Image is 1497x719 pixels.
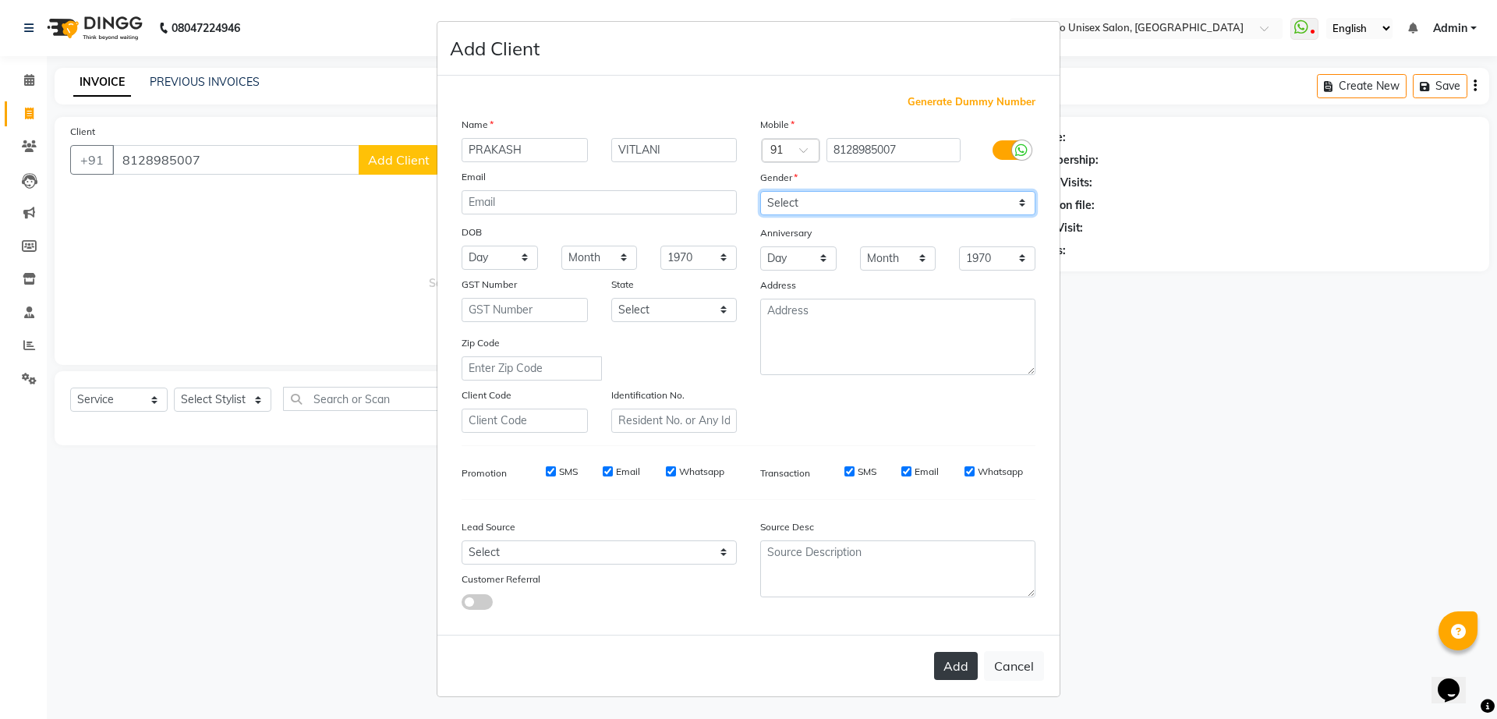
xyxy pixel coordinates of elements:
input: Client Code [462,409,588,433]
label: Identification No. [611,388,685,402]
iframe: chat widget [1432,657,1481,703]
input: Last Name [611,138,738,162]
label: Transaction [760,466,810,480]
label: DOB [462,225,482,239]
button: Cancel [984,651,1044,681]
label: Lead Source [462,520,515,534]
button: Add [934,652,978,680]
input: Resident No. or Any Id [611,409,738,433]
span: Generate Dummy Number [908,94,1035,110]
label: GST Number [462,278,517,292]
input: First Name [462,138,588,162]
label: Zip Code [462,336,500,350]
label: SMS [858,465,876,479]
label: Promotion [462,466,507,480]
input: Email [462,190,737,214]
label: Email [462,170,486,184]
label: SMS [559,465,578,479]
label: Email [616,465,640,479]
input: GST Number [462,298,588,322]
label: Whatsapp [978,465,1023,479]
input: Enter Zip Code [462,356,602,381]
label: Address [760,278,796,292]
label: Mobile [760,118,795,132]
label: Gender [760,171,798,185]
label: Source Desc [760,520,814,534]
label: State [611,278,634,292]
h4: Add Client [450,34,540,62]
label: Client Code [462,388,511,402]
label: Whatsapp [679,465,724,479]
label: Anniversary [760,226,812,240]
label: Customer Referral [462,572,540,586]
label: Name [462,118,494,132]
input: Mobile [826,138,961,162]
label: Email [915,465,939,479]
